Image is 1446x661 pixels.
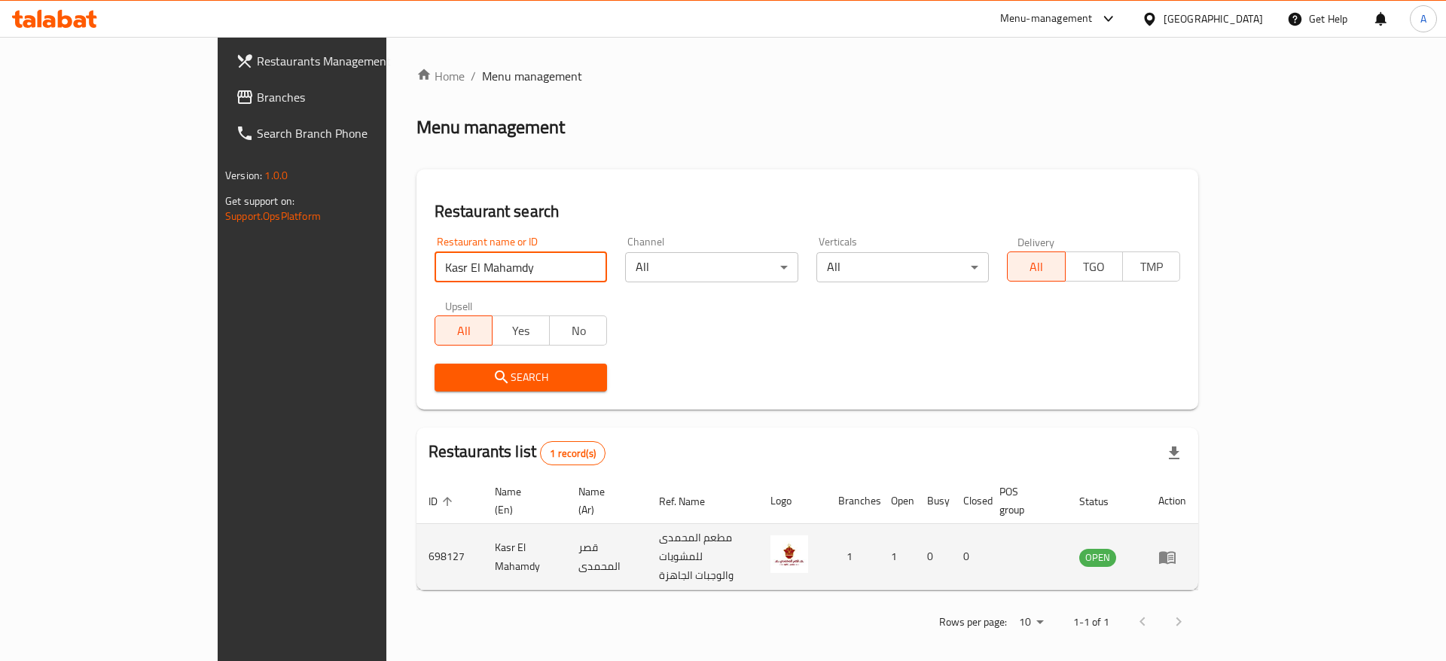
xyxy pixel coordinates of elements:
span: 1 record(s) [541,446,605,461]
label: Upsell [445,300,473,311]
h2: Restaurant search [435,200,1180,223]
div: All [625,252,798,282]
input: Search for restaurant name or ID.. [435,252,608,282]
th: Busy [915,478,951,524]
th: Closed [951,478,987,524]
button: TMP [1122,251,1180,282]
span: All [1014,256,1059,278]
span: TGO [1072,256,1117,278]
td: قصر المحمدى [566,524,647,590]
span: Menu management [482,67,582,85]
div: Rows per page: [1013,611,1049,634]
span: Restaurants Management [257,52,447,70]
span: Branches [257,88,447,106]
p: Rows per page: [939,613,1007,632]
a: Support.OpsPlatform [225,206,321,226]
span: OPEN [1079,549,1116,566]
span: Status [1079,492,1128,510]
div: Total records count [540,441,606,465]
span: ID [429,492,457,510]
th: Action [1146,478,1198,524]
button: Search [435,364,608,391]
a: Search Branch Phone [224,115,459,151]
div: All [816,252,990,282]
button: No [549,315,607,346]
td: مطعم المحمدى للمشويات والوجبات الجاهزة [647,524,759,590]
nav: breadcrumb [416,67,1198,85]
span: Search [447,368,596,387]
span: Search Branch Phone [257,124,447,142]
span: 1.0.0 [264,166,288,185]
div: OPEN [1079,549,1116,567]
button: TGO [1065,251,1123,282]
td: 1 [826,524,879,590]
a: Branches [224,79,459,115]
div: Menu-management [1000,10,1093,28]
img: Kasr El Mahamdy [770,535,808,573]
div: Export file [1156,435,1192,471]
th: Logo [758,478,826,524]
span: Name (En) [495,483,548,519]
th: Branches [826,478,879,524]
span: No [556,320,601,342]
label: Delivery [1017,236,1055,247]
td: Kasr El Mahamdy [483,524,566,590]
span: TMP [1129,256,1174,278]
button: All [435,315,493,346]
span: POS group [999,483,1049,519]
span: Ref. Name [659,492,725,510]
div: Menu [1158,548,1186,566]
span: Name (Ar) [578,483,629,519]
table: enhanced table [416,478,1198,590]
div: [GEOGRAPHIC_DATA] [1164,11,1263,27]
h2: Menu management [416,115,565,139]
span: All [441,320,487,342]
h2: Restaurants list [429,440,606,465]
a: Restaurants Management [224,43,459,79]
p: 1-1 of 1 [1073,613,1109,632]
span: A [1420,11,1426,27]
span: Version: [225,166,262,185]
th: Open [879,478,915,524]
td: 0 [951,524,987,590]
td: 0 [915,524,951,590]
li: / [471,67,476,85]
span: Yes [499,320,544,342]
button: Yes [492,315,550,346]
button: All [1007,251,1065,282]
span: Get support on: [225,191,294,211]
td: 1 [879,524,915,590]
